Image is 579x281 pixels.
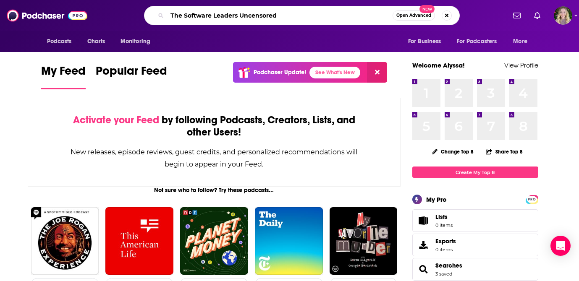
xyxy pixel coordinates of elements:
span: Activate your Feed [73,114,159,126]
span: Logged in as lauren19365 [554,6,572,25]
div: Not sure who to follow? Try these podcasts... [28,187,401,194]
img: User Profile [554,6,572,25]
a: Charts [82,34,110,49]
img: Planet Money [180,207,248,275]
a: Create My Top 8 [412,167,538,178]
span: Exports [435,237,456,245]
span: For Podcasters [457,36,497,47]
button: open menu [41,34,83,49]
a: Searches [415,263,432,275]
input: Search podcasts, credits, & more... [167,9,393,22]
span: Searches [412,258,538,281]
button: Share Top 8 [485,143,523,160]
span: PRO [527,196,537,203]
span: Open Advanced [396,13,431,18]
div: My Pro [426,195,447,203]
a: Welcome Alyssa! [412,61,465,69]
div: New releases, episode reviews, guest credits, and personalized recommendations will begin to appe... [70,146,359,170]
span: Lists [435,213,448,221]
span: 0 items [435,222,453,228]
p: Podchaser Update! [254,69,306,76]
span: For Business [408,36,441,47]
a: Show notifications dropdown [531,8,544,23]
div: Open Intercom Messenger [550,236,571,256]
span: New [419,5,435,13]
img: The Daily [255,207,323,275]
span: Exports [415,239,432,251]
a: My Feed [41,64,86,89]
span: More [513,36,527,47]
span: Lists [415,215,432,226]
button: Open AdvancedNew [393,10,435,21]
span: 0 items [435,247,456,252]
a: Popular Feed [96,64,167,89]
img: This American Life [105,207,173,275]
span: Charts [87,36,105,47]
img: The Joe Rogan Experience [31,207,99,275]
button: open menu [402,34,452,49]
span: Popular Feed [96,64,167,83]
button: open menu [507,34,538,49]
img: My Favorite Murder with Karen Kilgariff and Georgia Hardstark [330,207,398,275]
span: Lists [435,213,453,221]
a: Lists [412,209,538,232]
a: Exports [412,234,538,256]
a: 3 saved [435,271,452,277]
span: Podcasts [47,36,72,47]
button: Show profile menu [554,6,572,25]
button: Change Top 8 [427,146,479,157]
a: See What's New [309,67,360,78]
a: View Profile [504,61,538,69]
button: open menu [115,34,161,49]
span: My Feed [41,64,86,83]
span: Monitoring [121,36,150,47]
a: Searches [435,262,462,269]
img: Podchaser - Follow, Share and Rate Podcasts [7,8,87,23]
button: open menu [451,34,509,49]
div: Search podcasts, credits, & more... [144,6,460,25]
a: PRO [527,196,537,202]
a: Show notifications dropdown [510,8,524,23]
div: by following Podcasts, Creators, Lists, and other Users! [70,114,359,138]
